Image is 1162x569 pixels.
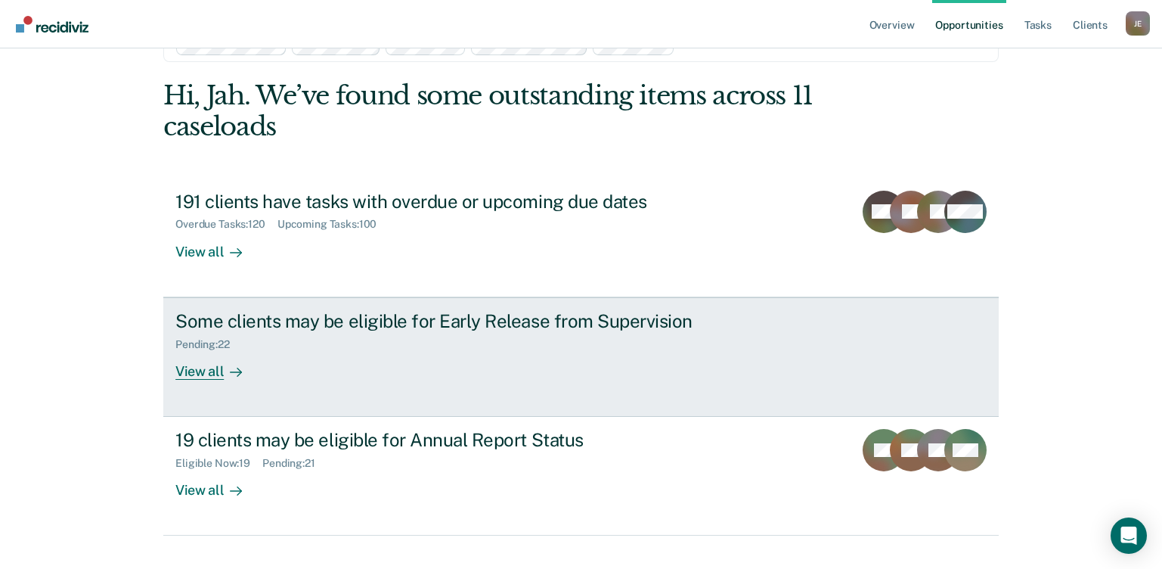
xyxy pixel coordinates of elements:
[163,297,999,417] a: Some clients may be eligible for Early Release from SupervisionPending:22View all
[163,417,999,536] a: 19 clients may be eligible for Annual Report StatusEligible Now:19Pending:21View all
[175,457,262,470] div: Eligible Now : 19
[262,457,327,470] div: Pending : 21
[1111,518,1147,554] div: Open Intercom Messenger
[175,191,706,213] div: 191 clients have tasks with overdue or upcoming due dates
[175,218,277,231] div: Overdue Tasks : 120
[175,231,260,260] div: View all
[1126,11,1150,36] div: J E
[277,218,389,231] div: Upcoming Tasks : 100
[163,80,832,142] div: Hi, Jah. We’ve found some outstanding items across 11 caseloads
[175,310,706,332] div: Some clients may be eligible for Early Release from Supervision
[175,350,260,380] div: View all
[175,429,706,451] div: 19 clients may be eligible for Annual Report Status
[163,179,999,297] a: 191 clients have tasks with overdue or upcoming due datesOverdue Tasks:120Upcoming Tasks:100View all
[175,338,242,351] div: Pending : 22
[175,470,260,499] div: View all
[16,16,88,33] img: Recidiviz
[1126,11,1150,36] button: Profile dropdown button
